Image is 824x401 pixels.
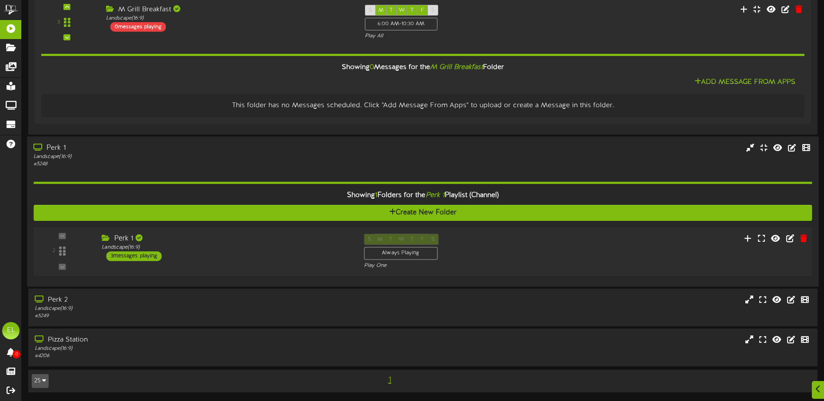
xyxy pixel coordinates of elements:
button: Create New Folder [33,205,812,221]
div: Perk 1 [102,233,351,243]
div: Pizza Station [35,335,351,345]
span: F [421,7,424,13]
button: Add Message From Apps [692,77,798,88]
div: Perk 2 [35,295,351,305]
span: W [399,7,405,13]
i: Perk 1 [426,191,445,199]
div: Landscape ( 16:9 ) [35,345,351,352]
div: # 5248 [33,161,350,168]
div: 3 messages playing [106,251,162,261]
div: M Grill Breakfast [106,5,352,15]
div: Perk 1 [33,143,350,153]
div: 0 messages playing [110,22,166,32]
span: 1 [386,375,394,385]
div: Landscape ( 16:9 ) [35,305,351,312]
span: M [378,7,384,13]
div: Landscape ( 16:9 ) [33,153,350,160]
div: Showing Folders for the Playlist (Channel) [27,186,818,205]
button: 25 [32,374,49,388]
span: 0 [13,350,20,358]
div: This folder has no Messages scheduled. Click "Add Message From Apps" to upload or create a Messag... [48,101,798,111]
div: Showing Messages for the Folder [35,58,811,77]
div: Always Playing [364,247,437,260]
span: 0 [370,63,374,71]
div: Play One [364,262,547,269]
i: M Grill Breakfast [430,63,483,71]
div: Play All [365,33,546,40]
span: S [431,7,434,13]
div: Landscape ( 16:9 ) [102,244,351,251]
div: Landscape ( 16:9 ) [106,15,352,22]
span: T [410,7,414,13]
span: S [369,7,372,13]
span: 1 [375,191,377,199]
span: T [390,7,393,13]
div: 6:00 AM - 10:30 AM [365,18,437,30]
div: EL [2,322,20,339]
div: # 4206 [35,352,351,360]
div: # 5249 [35,312,351,320]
